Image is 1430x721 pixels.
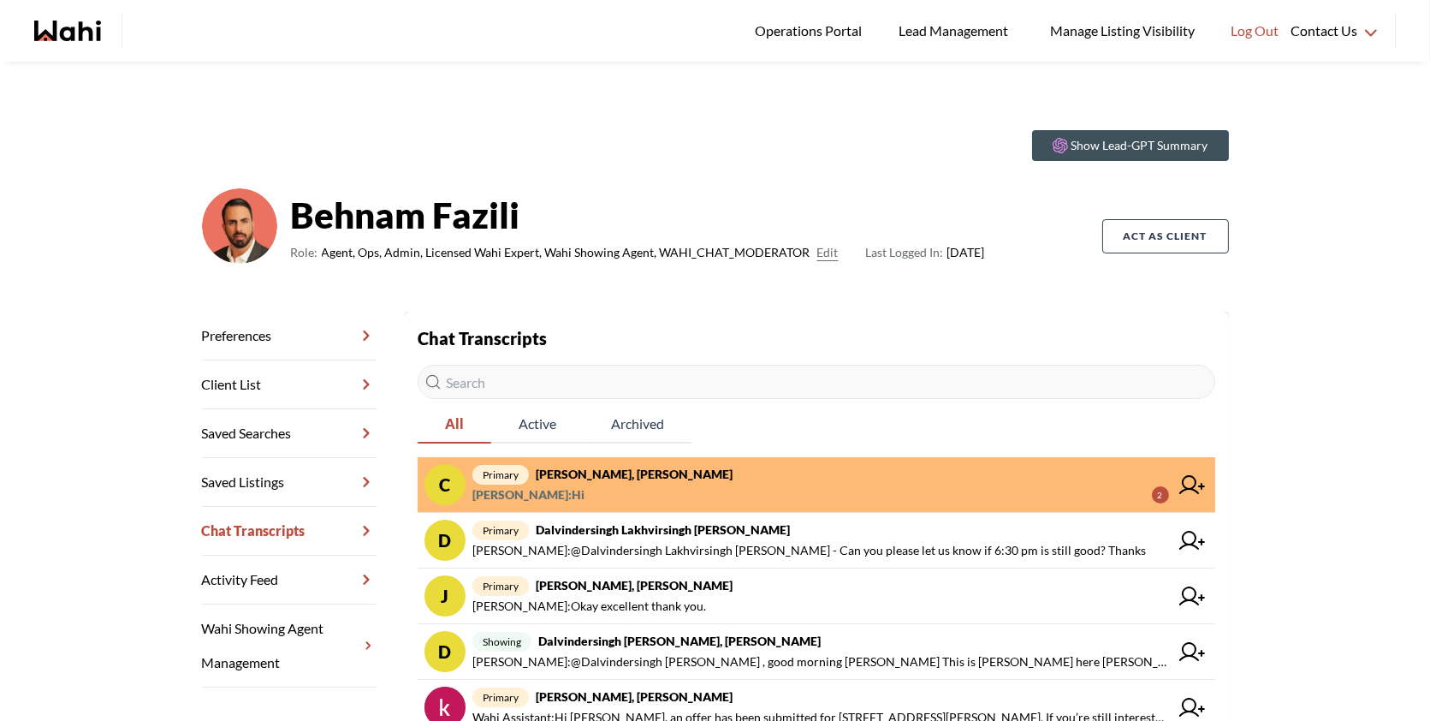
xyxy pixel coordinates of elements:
a: Wahi homepage [34,21,101,41]
span: primary [472,576,529,596]
a: Saved Listings [202,458,377,507]
button: Show Lead-GPT Summary [1032,130,1229,161]
span: Agent, Ops, Admin, Licensed Wahi Expert, Wahi Showing Agent, WAHI_CHAT_MODERATOR [322,242,810,263]
a: Saved Searches [202,409,377,458]
a: Preferences [202,312,377,360]
strong: Dalvindersingh Lakhvirsingh [PERSON_NAME] [536,522,790,537]
div: D [424,631,466,672]
strong: Behnam Fazili [291,189,985,241]
div: D [424,520,466,561]
span: Last Logged In: [866,245,944,259]
a: DshowingDalvindersingh [PERSON_NAME], [PERSON_NAME][PERSON_NAME]:@Dalvindersingh [PERSON_NAME] , ... [418,624,1215,680]
a: Cprimary[PERSON_NAME], [PERSON_NAME][PERSON_NAME]:Hi2 [418,457,1215,513]
input: Search [418,365,1215,399]
span: primary [472,521,529,540]
button: Active [491,406,584,444]
a: Activity Feed [202,556,377,605]
strong: Chat Transcripts [418,328,547,349]
span: Active [491,406,584,442]
a: Client List [202,360,377,409]
span: Manage Listing Visibility [1045,20,1200,42]
span: primary [472,465,529,485]
span: [PERSON_NAME] : Okay excellent thank you. [472,596,706,617]
span: Log Out [1231,20,1279,42]
button: Edit [817,242,839,263]
button: All [418,406,491,444]
span: primary [472,688,529,707]
span: Operations Portal [755,20,868,42]
div: J [424,575,466,617]
span: [PERSON_NAME] : @Dalvindersingh Lakhvirsingh [PERSON_NAME] - Can you please let us know if 6:30 p... [472,540,1146,561]
span: [PERSON_NAME] : Hi [472,485,584,505]
span: [PERSON_NAME] : @Dalvindersingh [PERSON_NAME] , good morning [PERSON_NAME] This is [PERSON_NAME] ... [472,652,1169,672]
div: 2 [1152,486,1169,504]
span: Lead Management [899,20,1014,42]
span: Archived [584,406,691,442]
span: All [418,406,491,442]
span: Role: [291,242,318,263]
button: Archived [584,406,691,444]
strong: [PERSON_NAME], [PERSON_NAME] [536,578,733,593]
div: C [424,464,466,505]
strong: [PERSON_NAME], [PERSON_NAME] [536,467,733,481]
p: Show Lead-GPT Summary [1071,137,1208,154]
strong: Dalvindersingh [PERSON_NAME], [PERSON_NAME] [538,634,821,648]
a: Wahi Showing Agent Management [202,605,377,688]
strong: [PERSON_NAME], [PERSON_NAME] [536,689,733,704]
button: Act as Client [1102,219,1229,253]
img: cf9ae410c976398e.png [202,188,277,264]
span: [DATE] [866,242,985,263]
a: Chat Transcripts [202,507,377,556]
a: Jprimary[PERSON_NAME], [PERSON_NAME][PERSON_NAME]:Okay excellent thank you. [418,569,1215,624]
span: showing [472,632,531,652]
a: DprimaryDalvindersingh Lakhvirsingh [PERSON_NAME][PERSON_NAME]:@Dalvindersingh Lakhvirsingh [PERS... [418,513,1215,569]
